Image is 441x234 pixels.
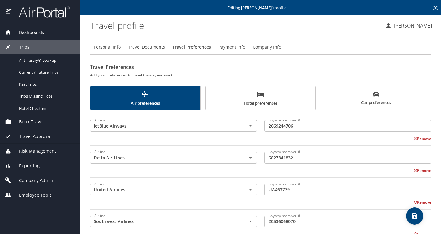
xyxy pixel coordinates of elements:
button: Open [246,154,255,162]
span: Risk Management [11,148,56,154]
span: Dashboards [11,29,44,36]
button: Open [246,121,255,130]
p: Editing profile [82,6,439,10]
img: airportal-logo.png [12,6,70,18]
span: Travel Documents [128,43,165,51]
span: Air preferences [94,91,197,107]
input: Select an Airline [92,217,237,225]
p: [PERSON_NAME] [392,22,432,29]
span: Employee Tools [11,192,52,199]
h6: Add your preferences to travel the way you want [90,72,431,78]
input: Select an Airline [92,122,237,130]
button: Remove [414,200,431,205]
span: Company Admin [11,177,53,184]
span: Travel Preferences [172,43,211,51]
input: Select an Airline [92,154,237,162]
input: Select an Airline [92,186,237,194]
span: Trips Missing Hotel [19,93,73,99]
div: Profile [90,40,431,54]
span: Airtinerary® Lookup [19,58,73,63]
button: Open [246,185,255,194]
span: Reporting [11,162,40,169]
button: [PERSON_NAME] [382,20,434,31]
h1: Travel profile [90,16,380,35]
span: Book Travel [11,118,43,125]
span: Hotel Check-ins [19,106,73,111]
img: icon-airportal.png [6,6,12,18]
span: Past Trips [19,81,73,87]
span: Trips [11,44,29,50]
span: Payment Info [218,43,245,51]
div: scrollable force tabs example [90,86,431,110]
span: Current / Future Trips [19,69,73,75]
span: Company Info [253,43,281,51]
button: Remove [414,136,431,141]
button: Remove [414,168,431,173]
button: save [406,207,423,225]
span: Travel Approval [11,133,51,140]
h2: Travel Preferences [90,62,431,72]
span: Hotel preferences [209,91,312,107]
strong: [PERSON_NAME] 's [241,5,274,10]
button: Open [246,217,255,226]
span: Personal Info [94,43,121,51]
span: Car preferences [325,91,427,106]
